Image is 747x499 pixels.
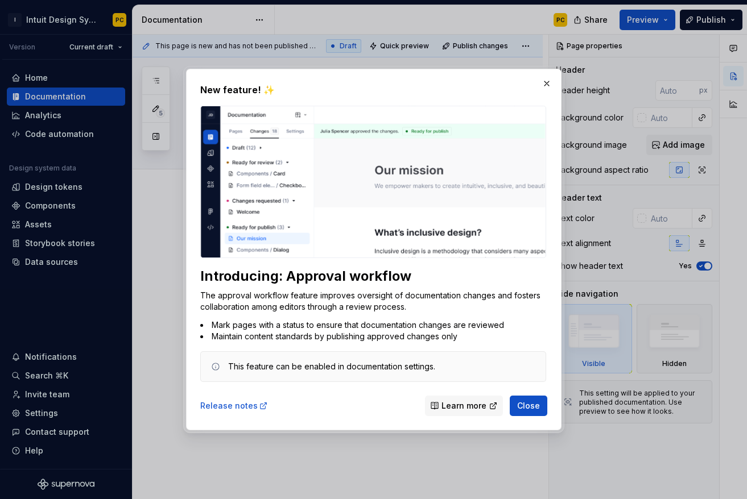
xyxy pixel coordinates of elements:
[425,396,503,416] a: Learn more
[517,400,540,411] span: Close
[228,361,435,372] div: This feature can be enabled in documentation settings.
[200,267,546,285] div: Introducing: Approval workflow
[200,83,547,97] h2: New feature! ✨
[200,319,546,331] li: Mark pages with a status to ensure that documentation changes are reviewed
[441,400,486,411] span: Learn more
[200,290,546,313] p: The approval workflow feature improves oversight of documentation changes and fosters collaborati...
[200,400,268,411] a: Release notes
[510,396,547,416] button: Close
[200,331,546,342] li: Maintain content standards by publishing approved changes only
